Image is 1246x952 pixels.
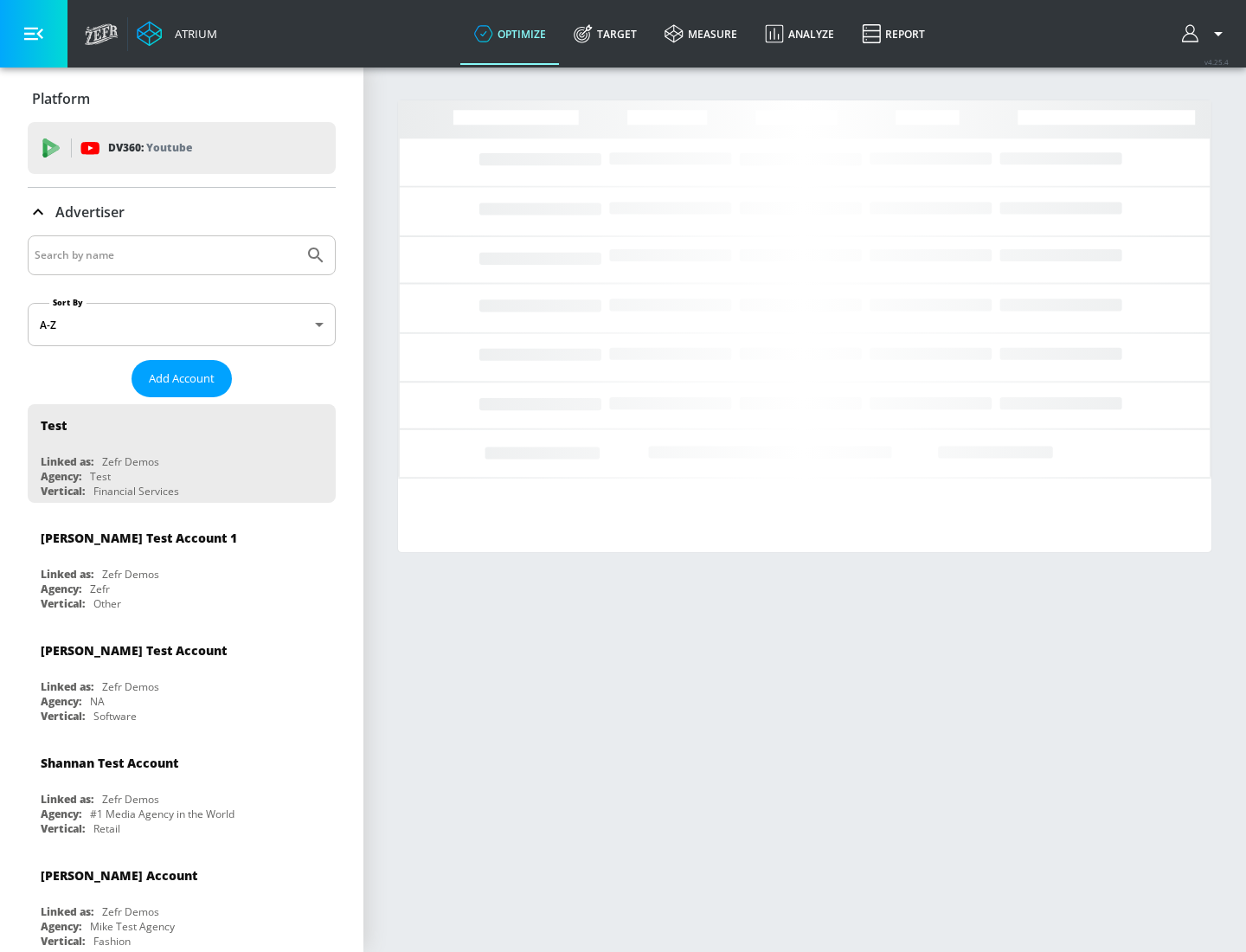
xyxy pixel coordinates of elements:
div: A-Z [28,303,336,346]
div: [PERSON_NAME] Test AccountLinked as:Zefr DemosAgency:NAVertical:Software [28,629,336,728]
div: Vertical: [41,596,85,611]
div: [PERSON_NAME] Test Account [41,642,227,659]
div: Agency: [41,807,81,821]
div: Shannan Test AccountLinked as:Zefr DemosAgency:#1 Media Agency in the WorldVertical:Retail [28,742,336,840]
div: Financial Services [93,484,179,499]
div: #1 Media Agency in the World [90,807,234,821]
div: Linked as: [41,567,93,582]
div: Mike Test Agency [90,919,175,934]
div: Linked as: [41,454,93,469]
a: Analyze [751,3,848,65]
p: DV360: [108,138,192,158]
div: Vertical: [41,484,85,499]
div: [PERSON_NAME] Test Account 1Linked as:Zefr DemosAgency:ZefrVertical:Other [28,517,336,615]
span: v 4.25.4 [1204,57,1229,67]
div: Retail [93,821,120,836]
a: Atrium [137,21,217,47]
div: Linked as: [41,792,93,807]
a: Report [848,3,939,65]
div: Zefr Demos [102,454,159,469]
a: optimize [460,3,560,65]
div: Zefr Demos [102,567,159,582]
div: Agency: [41,919,81,934]
div: Shannan Test Account [41,755,178,771]
p: Platform [32,89,90,108]
div: Agency: [41,469,81,484]
div: Test [41,417,67,434]
div: Other [93,596,121,611]
div: Test [90,469,111,484]
div: Zefr Demos [102,679,159,694]
p: Youtube [146,138,192,157]
div: Fashion [93,934,131,949]
div: Linked as: [41,679,93,694]
div: Advertiser [28,188,336,236]
div: Zefr Demos [102,792,159,807]
span: Add Account [149,369,215,389]
div: TestLinked as:Zefr DemosAgency:TestVertical:Financial Services [28,404,336,503]
button: Add Account [132,360,232,397]
div: Linked as: [41,904,93,919]
div: Zefr Demos [102,904,159,919]
div: Agency: [41,582,81,596]
label: Sort By [49,297,87,308]
p: Advertiser [55,203,125,222]
a: Target [560,3,651,65]
div: Zefr [90,582,110,596]
div: Atrium [168,26,217,42]
a: measure [651,3,751,65]
div: DV360: Youtube [28,122,336,174]
div: Vertical: [41,709,85,724]
input: Search by name [35,244,297,267]
div: Platform [28,74,336,123]
div: [PERSON_NAME] Account [41,867,197,884]
div: Vertical: [41,821,85,836]
div: Vertical: [41,934,85,949]
div: [PERSON_NAME] Test Account 1 [41,530,237,546]
div: Software [93,709,137,724]
div: Agency: [41,694,81,709]
div: NA [90,694,105,709]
